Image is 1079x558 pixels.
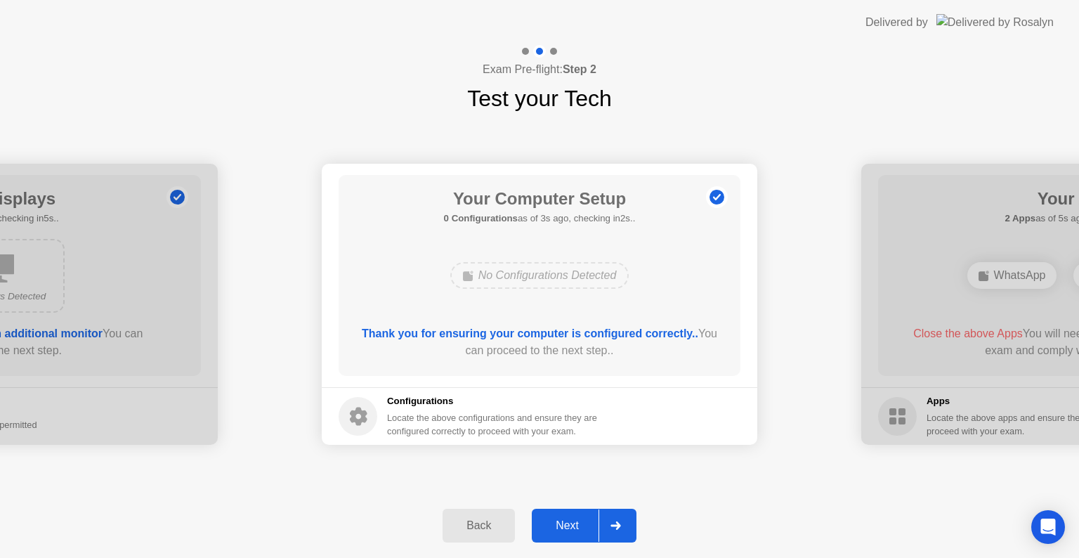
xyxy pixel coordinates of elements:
div: No Configurations Detected [450,262,629,289]
b: Thank you for ensuring your computer is configured correctly.. [362,327,698,339]
button: Back [443,509,515,543]
div: Open Intercom Messenger [1031,510,1065,544]
b: 0 Configurations [444,213,518,223]
div: Delivered by [865,14,928,31]
div: You can proceed to the next step.. [359,325,721,359]
div: Locate the above configurations and ensure they are configured correctly to proceed with your exam. [387,411,600,438]
button: Next [532,509,636,543]
h4: Exam Pre-flight: [483,61,596,78]
div: Next [536,519,599,532]
h1: Your Computer Setup [444,186,636,212]
h5: as of 3s ago, checking in2s.. [444,212,636,226]
h5: Configurations [387,394,600,408]
h1: Test your Tech [467,82,612,115]
img: Delivered by Rosalyn [936,14,1054,30]
div: Back [447,519,511,532]
b: Step 2 [563,63,596,75]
